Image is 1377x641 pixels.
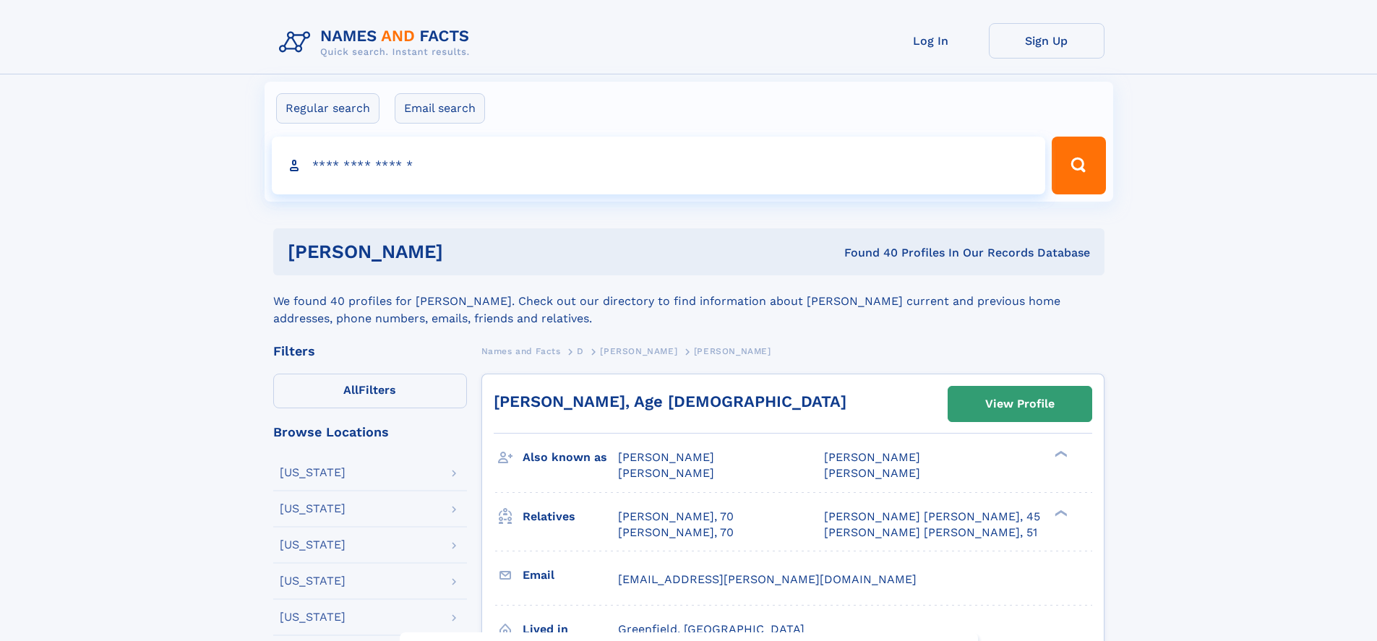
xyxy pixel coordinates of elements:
span: All [343,383,359,397]
input: search input [272,137,1046,194]
h1: [PERSON_NAME] [288,243,644,261]
div: [US_STATE] [280,503,346,515]
div: [US_STATE] [280,539,346,551]
span: [PERSON_NAME] [824,450,920,464]
a: [PERSON_NAME], Age [DEMOGRAPHIC_DATA] [494,392,846,410]
span: [PERSON_NAME] [618,450,714,464]
div: [US_STATE] [280,575,346,587]
a: Log In [873,23,989,59]
span: [EMAIL_ADDRESS][PERSON_NAME][DOMAIN_NAME] [618,572,917,586]
span: [PERSON_NAME] [618,466,714,480]
div: [US_STATE] [280,467,346,478]
a: D [577,342,584,360]
a: [PERSON_NAME], 70 [618,509,734,525]
h3: Also known as [523,445,618,470]
div: Browse Locations [273,426,467,439]
div: View Profile [985,387,1055,421]
a: [PERSON_NAME] [PERSON_NAME], 51 [824,525,1037,541]
div: [US_STATE] [280,611,346,623]
div: ❯ [1051,508,1068,517]
img: Logo Names and Facts [273,23,481,62]
h3: Email [523,563,618,588]
div: We found 40 profiles for [PERSON_NAME]. Check out our directory to find information about [PERSON... [273,275,1104,327]
span: [PERSON_NAME] [824,466,920,480]
span: Greenfield, [GEOGRAPHIC_DATA] [618,622,805,636]
a: [PERSON_NAME] [PERSON_NAME], 45 [824,509,1040,525]
span: [PERSON_NAME] [600,346,677,356]
span: [PERSON_NAME] [694,346,771,356]
h3: Relatives [523,504,618,529]
a: Names and Facts [481,342,561,360]
button: Search Button [1052,137,1105,194]
div: ❯ [1051,449,1068,459]
a: [PERSON_NAME] [600,342,677,360]
div: Found 40 Profiles In Our Records Database [643,245,1090,261]
label: Filters [273,374,467,408]
span: D [577,346,584,356]
a: [PERSON_NAME], 70 [618,525,734,541]
a: Sign Up [989,23,1104,59]
label: Regular search [276,93,379,124]
label: Email search [395,93,485,124]
a: View Profile [948,387,1091,421]
div: Filters [273,345,467,358]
